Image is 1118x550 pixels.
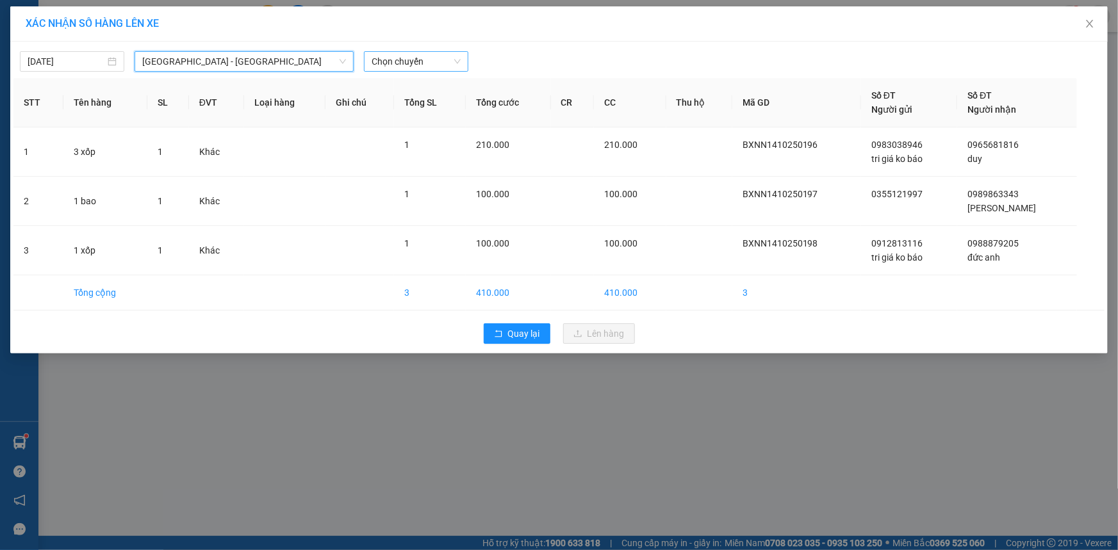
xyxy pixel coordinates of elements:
td: 3 [732,275,861,311]
span: 0988879205 [967,238,1019,248]
td: 1 bao [63,177,148,226]
span: Số ĐT [967,90,992,101]
span: Người nhận [967,104,1016,115]
span: 210.000 [476,140,509,150]
td: Khác [189,177,244,226]
th: Loại hàng [244,78,325,127]
td: 410.000 [466,275,551,311]
button: rollbackQuay lại [484,323,550,344]
span: 0989863343 [967,189,1019,199]
span: 100.000 [476,189,509,199]
span: 0355121997 [871,189,923,199]
span: 100.000 [604,189,637,199]
td: 3 [13,226,63,275]
span: Hà Nội - Kỳ Anh [142,52,346,71]
span: BXNN1410250196 [743,140,818,150]
th: CR [551,78,594,127]
th: Thu hộ [666,78,732,127]
span: duy [967,154,982,164]
span: tri giá ko báo [871,252,923,263]
th: CC [594,78,666,127]
span: BXNN1410250198 [743,238,818,248]
li: [PERSON_NAME] [6,77,143,95]
span: 1 [158,196,163,206]
span: BXNN1410250197 [743,189,818,199]
th: STT [13,78,63,127]
td: 410.000 [594,275,666,311]
span: 1 [404,189,409,199]
span: 0912813116 [871,238,923,248]
span: 1 [404,238,409,248]
span: Người gửi [871,104,912,115]
span: 1 [158,245,163,255]
span: 0965681816 [967,140,1019,150]
span: 1 [158,147,163,157]
td: Tổng cộng [63,275,148,311]
span: đức anh [967,252,1000,263]
td: Khác [189,226,244,275]
button: uploadLên hàng [563,323,635,344]
span: close [1085,19,1095,29]
th: Tên hàng [63,78,148,127]
th: ĐVT [189,78,244,127]
span: 0983038946 [871,140,923,150]
span: [PERSON_NAME] [967,203,1036,213]
button: Close [1072,6,1108,42]
span: Chọn chuyến [372,52,461,71]
th: Mã GD [732,78,861,127]
span: XÁC NHẬN SỐ HÀNG LÊN XE [26,17,159,29]
input: 14/10/2025 [28,54,105,69]
th: Ghi chú [325,78,394,127]
span: 100.000 [476,238,509,248]
span: tri giá ko báo [871,154,923,164]
span: 210.000 [604,140,637,150]
th: Tổng SL [394,78,465,127]
td: 1 [13,127,63,177]
span: Số ĐT [871,90,896,101]
td: 2 [13,177,63,226]
span: 100.000 [604,238,637,248]
li: In ngày: 14:17 14/10 [6,95,143,113]
th: SL [147,78,188,127]
td: Khác [189,127,244,177]
td: 1 xốp [63,226,148,275]
span: rollback [494,329,503,339]
span: Quay lại [508,327,540,341]
th: Tổng cước [466,78,551,127]
span: down [339,58,347,65]
td: 3 [394,275,465,311]
span: 1 [404,140,409,150]
td: 3 xốp [63,127,148,177]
